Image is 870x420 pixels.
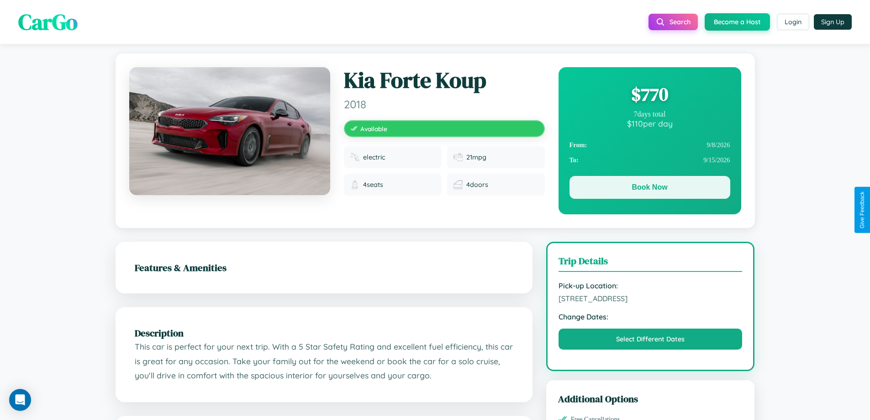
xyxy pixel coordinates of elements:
img: Fuel efficiency [453,153,463,162]
span: 4 seats [363,181,383,189]
strong: From: [569,141,587,149]
strong: To: [569,156,579,164]
h3: Additional Options [558,392,743,405]
span: 2018 [344,97,545,111]
img: Seats [350,180,359,189]
h3: Trip Details [559,254,743,272]
strong: Pick-up Location: [559,281,743,290]
span: [STREET_ADDRESS] [559,294,743,303]
img: Doors [453,180,463,189]
span: electric [363,153,385,161]
h2: Description [135,326,513,340]
img: Fuel type [350,153,359,162]
button: Become a Host [705,13,770,31]
div: $ 110 per day [569,118,730,128]
button: Search [649,14,698,30]
span: 21 mpg [466,153,486,161]
div: $ 770 [569,82,730,106]
span: 4 doors [466,181,488,189]
div: 9 / 8 / 2026 [569,138,730,153]
h2: Features & Amenities [135,261,513,274]
strong: Change Dates: [559,312,743,321]
span: Search [670,18,691,26]
span: CarGo [18,7,78,37]
p: This car is perfect for your next trip. With a 5 Star Safety Rating and excellent fuel efficiency... [135,340,513,383]
div: Give Feedback [859,191,865,229]
div: 7 days total [569,110,730,118]
button: Book Now [569,176,730,199]
h1: Kia Forte Koup [344,67,545,94]
div: 9 / 15 / 2026 [569,153,730,168]
span: Available [360,125,387,133]
button: Sign Up [814,14,852,30]
img: Kia Forte Koup 2018 [129,67,330,195]
div: Open Intercom Messenger [9,389,31,411]
button: Select Different Dates [559,329,743,350]
button: Login [777,14,809,30]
